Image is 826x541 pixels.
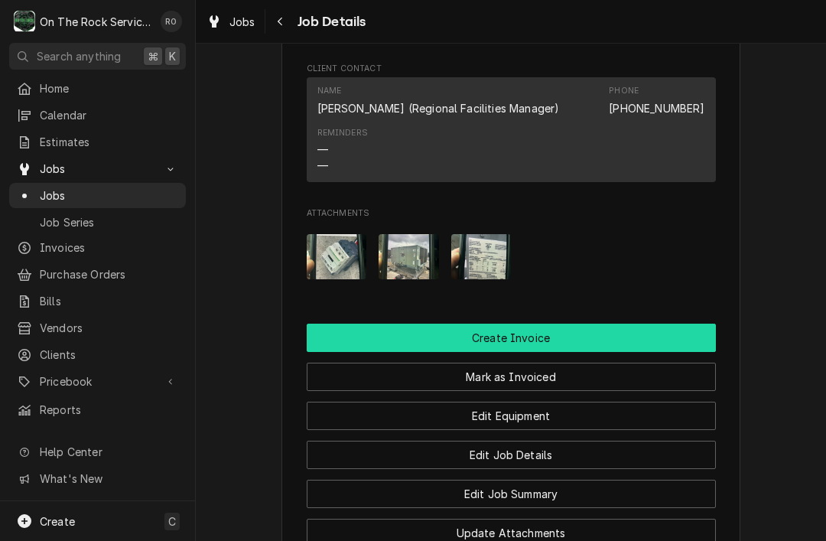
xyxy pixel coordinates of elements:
[317,100,560,116] div: [PERSON_NAME] (Regional Facilities Manager)
[40,161,155,177] span: Jobs
[307,63,716,75] span: Client Contact
[148,48,158,64] span: ⌘
[307,469,716,508] div: Button Group Row
[9,439,186,464] a: Go to Help Center
[40,373,155,389] span: Pricebook
[40,402,178,418] span: Reports
[317,158,328,174] div: —
[317,85,342,97] div: Name
[40,266,178,282] span: Purchase Orders
[40,187,178,204] span: Jobs
[9,369,186,394] a: Go to Pricebook
[37,48,121,64] span: Search anything
[307,324,716,352] button: Create Invoice
[9,103,186,128] a: Calendar
[40,80,178,96] span: Home
[307,77,716,189] div: Client Contact List
[9,183,186,208] a: Jobs
[307,207,716,292] div: Attachments
[9,466,186,491] a: Go to What's New
[40,214,178,230] span: Job Series
[307,352,716,391] div: Button Group Row
[317,85,560,116] div: Name
[307,234,367,279] img: GVn1xIeNRwCObhEkBuXp
[9,235,186,260] a: Invoices
[451,234,512,279] img: RybBvG6eTOsazOI8WioI
[9,76,186,101] a: Home
[40,347,178,363] span: Clients
[307,63,716,189] div: Client Contact
[40,515,75,528] span: Create
[40,134,178,150] span: Estimates
[40,107,178,123] span: Calendar
[161,11,182,32] div: RO
[307,402,716,430] button: Edit Equipment
[317,127,368,174] div: Reminders
[168,513,176,530] span: C
[9,43,186,70] button: Search anything⌘K
[40,240,178,256] span: Invoices
[40,471,177,487] span: What's New
[268,9,293,34] button: Navigate back
[9,342,186,367] a: Clients
[9,397,186,422] a: Reports
[307,363,716,391] button: Mark as Invoiced
[9,288,186,314] a: Bills
[307,324,716,352] div: Button Group Row
[9,262,186,287] a: Purchase Orders
[609,85,704,116] div: Phone
[40,444,177,460] span: Help Center
[14,11,35,32] div: On The Rock Services's Avatar
[9,156,186,181] a: Go to Jobs
[307,222,716,292] span: Attachments
[379,234,439,279] img: hLJBlgjLSXeVTWiTaUTw
[307,480,716,508] button: Edit Job Summary
[317,127,368,139] div: Reminders
[317,142,328,158] div: —
[307,430,716,469] div: Button Group Row
[229,14,255,30] span: Jobs
[200,9,262,34] a: Jobs
[40,293,178,309] span: Bills
[40,14,152,30] div: On The Rock Services
[161,11,182,32] div: Rich Ortega's Avatar
[307,441,716,469] button: Edit Job Details
[40,320,178,336] span: Vendors
[307,391,716,430] div: Button Group Row
[9,129,186,155] a: Estimates
[293,11,366,32] span: Job Details
[9,315,186,341] a: Vendors
[609,102,704,115] a: [PHONE_NUMBER]
[307,207,716,220] span: Attachments
[307,77,716,182] div: Contact
[609,85,639,97] div: Phone
[9,210,186,235] a: Job Series
[14,11,35,32] div: O
[169,48,176,64] span: K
